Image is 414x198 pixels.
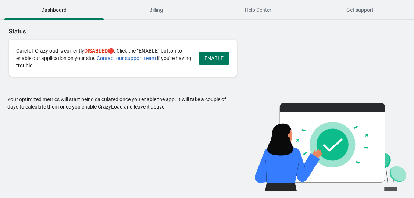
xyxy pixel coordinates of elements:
[97,55,156,61] a: Contact our support team
[311,3,410,17] span: Get support
[208,3,308,17] span: Help Center
[255,96,407,191] img: analysis-waiting-illustration-d04af50a.svg
[204,55,224,61] span: ENABLE
[199,52,229,65] button: ENABLE
[16,47,191,69] div: Careful, Crazyload is currently 🔴. Click the “ENABLE” button to enable our application on your si...
[107,3,206,17] span: Billing
[9,27,290,36] p: Status
[3,0,105,20] button: Dashboard
[7,96,235,191] div: Your optimized metrics will start being calculated once you enable the app. It will take a couple...
[84,48,108,54] span: DISABLED
[4,3,104,17] span: Dashboard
